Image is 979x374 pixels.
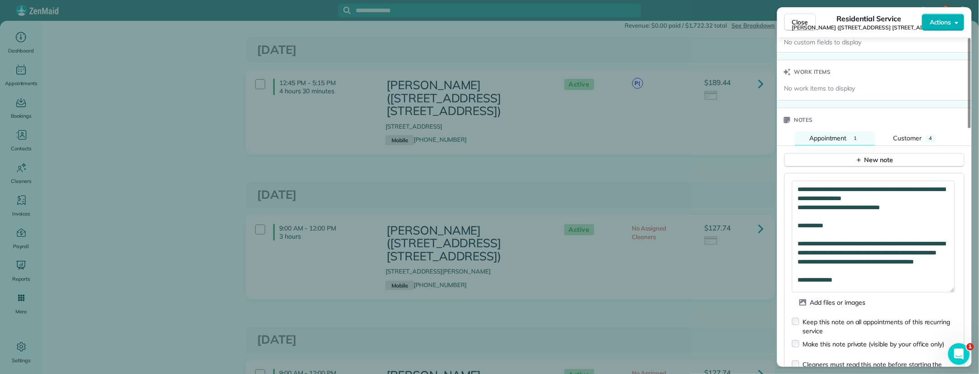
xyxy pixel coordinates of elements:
button: Close [784,14,816,31]
span: Actions [930,18,951,27]
span: 1 [967,343,974,350]
button: Add files or images [792,296,873,309]
span: Notes [794,115,813,125]
label: Keep this note on all appointments of this recurring service [803,317,957,336]
span: Residential Service [836,13,901,24]
span: 4 [929,135,932,141]
label: Make this note private (visible by your office only) [803,340,945,349]
div: New note [855,155,893,165]
span: Close [792,18,808,27]
span: No custom fields to display [784,38,862,47]
span: Appointment [809,134,847,142]
span: Add files or images [810,298,865,307]
span: Work items [794,67,831,77]
span: [PERSON_NAME] ([STREET_ADDRESS] [STREET_ADDRESS]) [792,24,946,31]
span: Customer [893,134,922,142]
span: 1 [854,135,857,141]
button: New note [784,153,965,167]
iframe: Intercom live chat [948,343,970,365]
span: No work items to display [784,84,855,93]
